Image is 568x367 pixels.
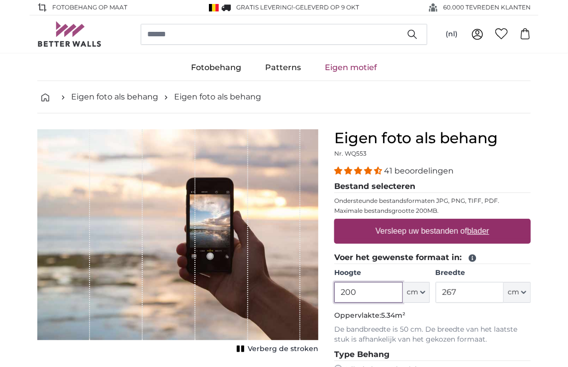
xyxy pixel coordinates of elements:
[234,342,318,356] button: Verberg de stroken
[334,150,367,157] span: Nr. WQ553
[37,81,531,113] nav: breadcrumbs
[174,91,261,103] a: Eigen foto als behang
[438,25,466,43] button: (nl)
[334,129,531,147] h1: Eigen foto als behang
[71,91,158,103] a: Eigen foto als behang
[295,3,359,11] span: Geleverd op 9 okt
[334,166,384,176] span: 4.39 stars
[384,166,454,176] span: 41 beoordelingen
[253,55,313,81] a: Patterns
[293,3,359,11] span: -
[236,3,293,11] span: GRATIS levering!
[372,221,493,241] label: Versleep uw bestanden of
[443,3,531,12] span: 60.000 TEVREDEN KLANTEN
[248,344,318,354] span: Verberg de stroken
[334,181,531,193] legend: Bestand selecteren
[334,252,531,264] legend: Voer het gewenste formaat in:
[37,129,318,356] div: 1 of 1
[209,4,219,11] img: België
[334,325,531,345] p: De bandbreedte is 50 cm. De breedte van het laatste stuk is afhankelijk van het gekozen formaat.
[508,287,519,297] span: cm
[52,3,127,12] span: FOTOBEHANG OP MAAT
[334,197,531,205] p: Ondersteunde bestandsformaten JPG, PNG, TIFF, PDF.
[334,349,531,361] legend: Type Behang
[407,287,418,297] span: cm
[504,282,531,303] button: cm
[334,207,531,215] p: Maximale bestandsgrootte 200MB.
[313,55,389,81] a: Eigen motief
[467,227,489,235] u: blader
[381,311,405,320] span: 5.34m²
[334,268,429,278] label: Hoogte
[436,268,531,278] label: Breedte
[403,282,430,303] button: cm
[37,21,102,47] img: Betterwalls
[179,55,253,81] a: Fotobehang
[334,311,531,321] p: Oppervlakte:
